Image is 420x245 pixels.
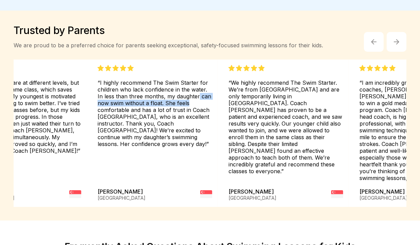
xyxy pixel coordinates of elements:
div: [PERSON_NAME] [229,188,276,201]
img: flag [331,188,343,200]
img: Arrow [370,38,378,46]
img: Arrow [394,39,399,45]
div: [PERSON_NAME] [359,188,407,201]
img: flag [69,188,81,200]
img: flag [200,188,212,200]
div: “We highly recommend The Swim Starter. We’re from [GEOGRAPHIC_DATA] and are only temporarily livi... [229,65,343,175]
div: [PERSON_NAME] [98,188,146,201]
div: [GEOGRAPHIC_DATA] [98,195,146,201]
img: Five Stars [359,65,396,71]
div: [GEOGRAPHIC_DATA] [359,195,407,201]
div: We are proud to be a preferred choice for parents seeking exceptional, safety-focused swimming le... [14,42,323,49]
div: “I highly recommend The Swim Starter for children who lack confidence in the water. In less than ... [98,65,212,147]
img: Five Stars [98,65,134,71]
img: Five Stars [229,65,265,71]
div: Trusted by Parents [14,24,323,36]
div: [GEOGRAPHIC_DATA] [229,195,276,201]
